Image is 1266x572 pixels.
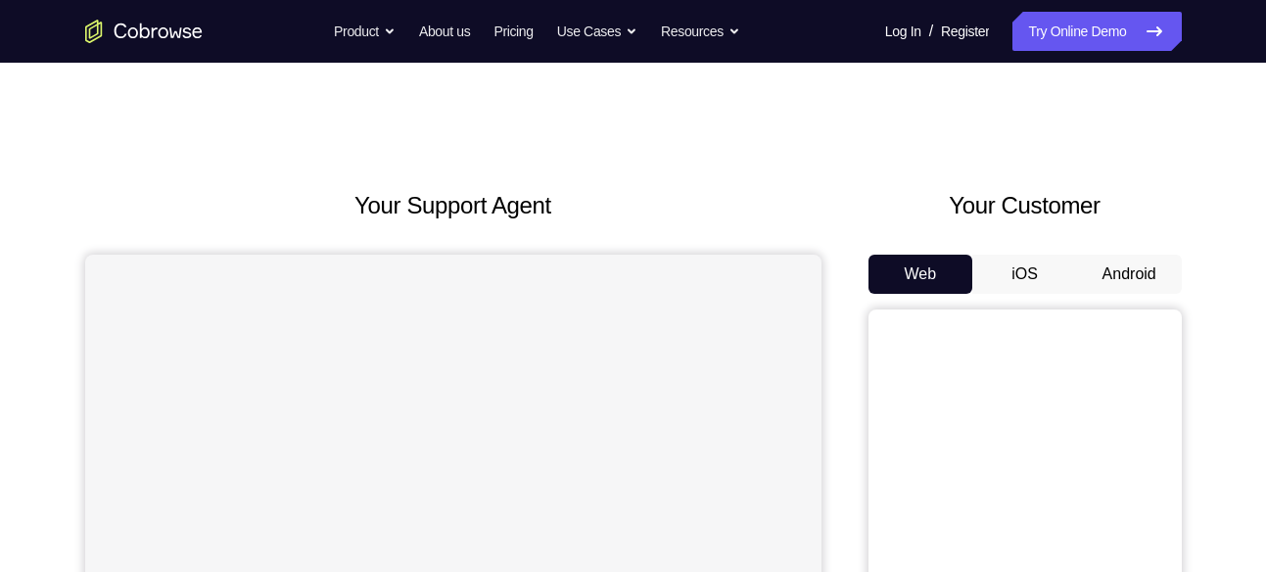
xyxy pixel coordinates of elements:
[334,12,396,51] button: Product
[929,20,933,43] span: /
[1012,12,1181,51] a: Try Online Demo
[868,188,1182,223] h2: Your Customer
[661,12,740,51] button: Resources
[885,12,921,51] a: Log In
[85,188,821,223] h2: Your Support Agent
[972,255,1077,294] button: iOS
[493,12,533,51] a: Pricing
[557,12,637,51] button: Use Cases
[419,12,470,51] a: About us
[868,255,973,294] button: Web
[85,20,203,43] a: Go to the home page
[1077,255,1182,294] button: Android
[941,12,989,51] a: Register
